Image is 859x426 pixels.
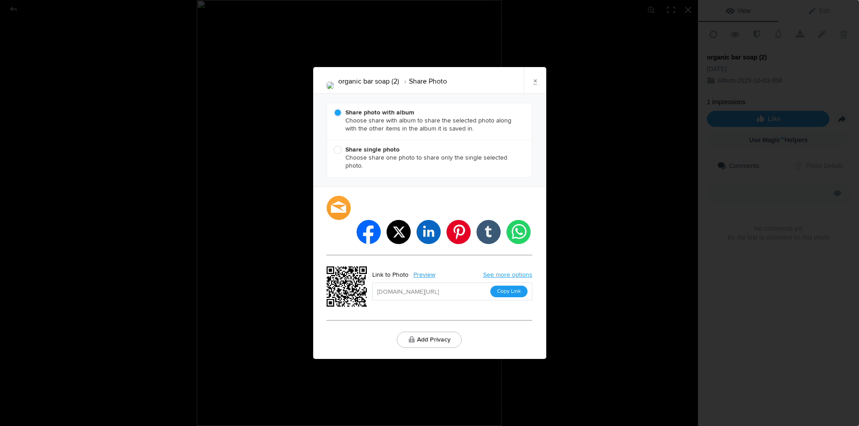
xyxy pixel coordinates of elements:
[490,286,527,297] button: Copy Link
[372,269,408,281] div: Link to Photo
[334,146,521,170] span: Choose share one photo to share only the single selected photo.
[447,220,471,244] li: pinterest
[408,269,442,281] a: Preview
[345,146,400,153] b: Share single photo
[334,109,521,133] span: Choose share with album to share the selected photo along with the other items in the album it is...
[397,332,462,348] button: Add Privacy
[476,220,501,244] li: tumblr
[327,266,370,309] div: https://slickpic.us/18551715cONR
[327,82,334,89] img: organic_bar_soap_%282%29.jpg
[387,220,411,244] li: twitter
[338,74,399,89] li: organic bar soap (2)
[417,220,441,244] li: linkedin
[399,74,447,89] li: Share Photo
[357,220,381,244] li: facebook
[345,109,414,116] b: Share photo with album
[483,271,532,278] a: See more options
[524,67,546,94] a: ×
[506,220,531,244] li: whatsapp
